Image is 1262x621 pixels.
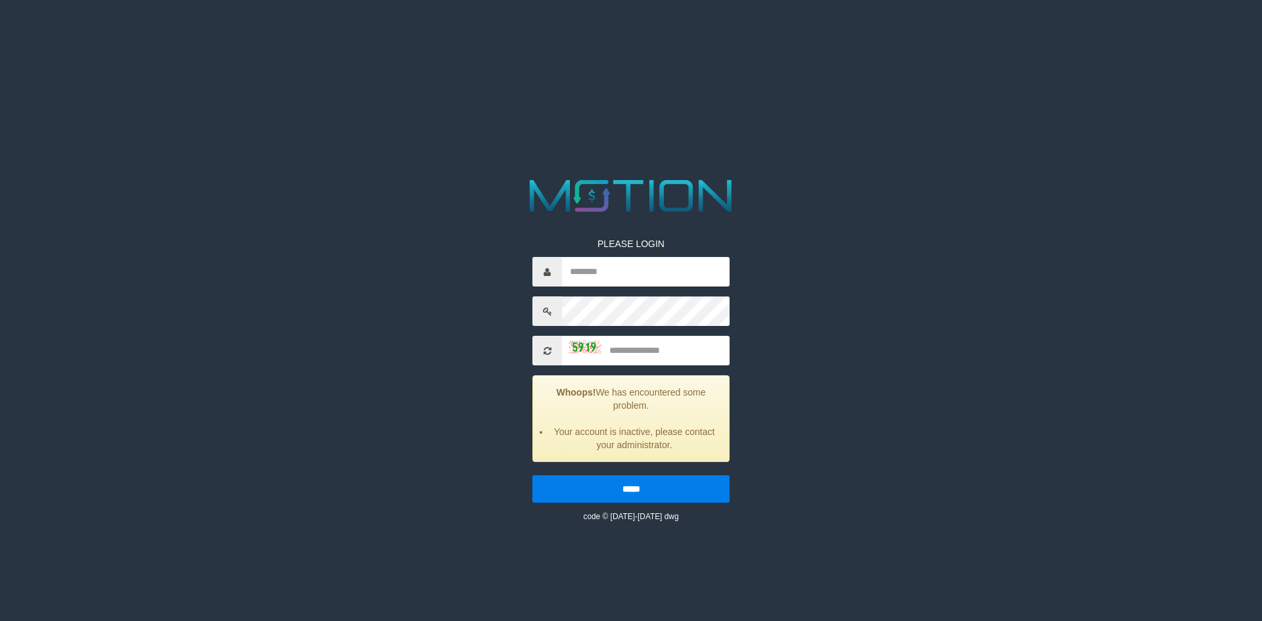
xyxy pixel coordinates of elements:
[583,512,678,521] small: code © [DATE]-[DATE] dwg
[521,174,741,218] img: MOTION_logo.png
[532,237,730,250] p: PLEASE LOGIN
[569,340,601,354] img: captcha
[532,375,730,462] div: We has encountered some problem.
[549,425,719,451] li: Your account is inactive, please contact your administrator.
[557,387,596,398] strong: Whoops!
